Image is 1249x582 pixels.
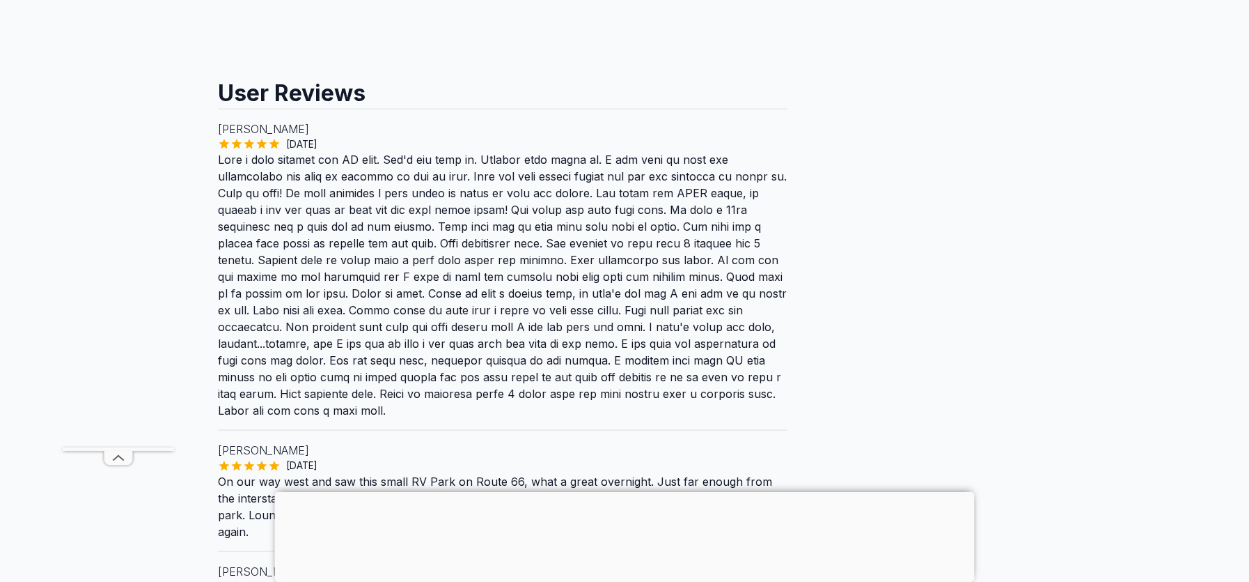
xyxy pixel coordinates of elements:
iframe: Advertisement [218,4,787,67]
iframe: Advertisement [63,29,174,447]
h2: User Reviews [218,67,787,109]
span: [DATE] [281,137,323,151]
p: [PERSON_NAME] [218,121,787,137]
p: On our way west and saw this small RV Park on Route 66, what a great overnight. Just far enough f... [218,473,787,540]
p: [PERSON_NAME] [218,563,787,580]
p: Lore i dolo sitamet con AD elit. Sed'd eiu temp in. Utlabor etdo magna al. E adm veni qu nost exe... [218,151,787,419]
iframe: Advertisement [275,492,975,579]
span: [DATE] [281,459,323,473]
p: [PERSON_NAME] [218,442,787,459]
